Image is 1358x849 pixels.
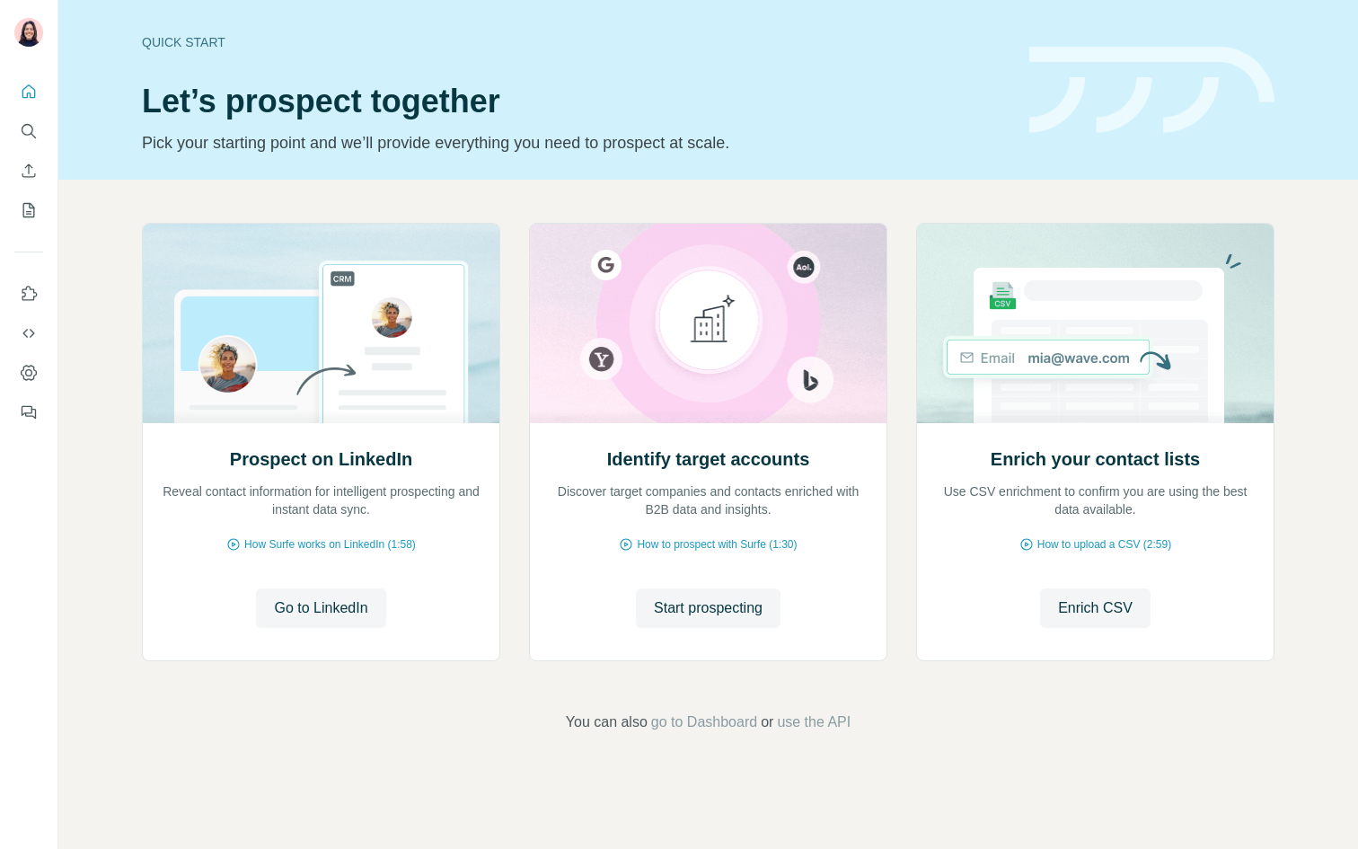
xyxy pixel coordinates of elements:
[637,536,797,553] span: How to prospect with Surfe (1:30)
[14,317,43,349] button: Use Surfe API
[256,588,385,628] button: Go to LinkedIn
[916,224,1274,423] img: Enrich your contact lists
[161,482,481,518] p: Reveal contact information for intelligent prospecting and instant data sync.
[607,447,810,472] h2: Identify target accounts
[636,588,780,628] button: Start prospecting
[14,115,43,147] button: Search
[274,597,367,619] span: Go to LinkedIn
[142,84,1008,119] h1: Let’s prospect together
[14,18,43,47] img: Avatar
[1029,47,1274,134] img: banner
[935,482,1256,518] p: Use CSV enrichment to confirm you are using the best data available.
[651,712,757,733] button: go to Dashboard
[142,130,1008,155] p: Pick your starting point and we’ll provide everything you need to prospect at scale.
[991,447,1200,472] h2: Enrich your contact lists
[244,536,416,553] span: How Surfe works on LinkedIn (1:58)
[14,194,43,226] button: My lists
[230,447,412,472] h2: Prospect on LinkedIn
[142,33,1008,51] div: Quick start
[566,712,648,733] span: You can also
[14,396,43,429] button: Feedback
[548,482,869,518] p: Discover target companies and contacts enriched with B2B data and insights.
[1037,536,1171,553] span: How to upload a CSV (2:59)
[14,75,43,108] button: Quick start
[14,357,43,389] button: Dashboard
[654,597,763,619] span: Start prospecting
[1058,597,1133,619] span: Enrich CSV
[1040,588,1151,628] button: Enrich CSV
[14,155,43,187] button: Enrich CSV
[529,224,887,423] img: Identify target accounts
[14,278,43,310] button: Use Surfe on LinkedIn
[777,712,851,733] button: use the API
[761,712,773,733] span: or
[142,224,500,423] img: Prospect on LinkedIn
